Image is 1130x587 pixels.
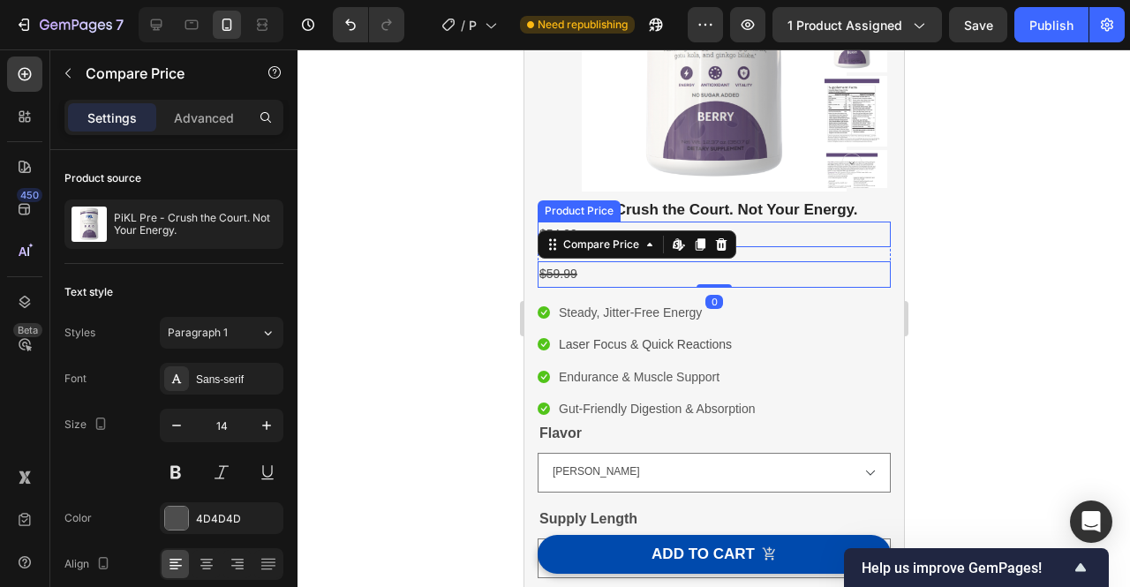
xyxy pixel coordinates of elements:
[538,17,628,33] span: Need republishing
[64,510,92,526] div: Color
[64,413,111,437] div: Size
[964,18,993,33] span: Save
[160,317,283,349] button: Paragraph 1
[1070,500,1112,543] div: Open Intercom Messenger
[13,323,42,337] div: Beta
[87,109,137,127] p: Settings
[469,16,478,34] span: PiKL Pre
[86,63,236,84] p: Compare Price
[72,207,107,242] img: product feature img
[64,325,95,341] div: Styles
[772,7,942,42] button: 1 product assigned
[17,188,42,202] div: 450
[114,212,276,237] p: PiKL Pre - Crush the Court. Not Your Energy.
[196,511,279,527] div: 4D4D4D
[116,14,124,35] p: 7
[1014,7,1089,42] button: Publish
[333,7,404,42] div: Undo/Redo
[7,7,132,42] button: 7
[64,553,114,576] div: Align
[196,372,279,388] div: Sans-serif
[174,109,234,127] p: Advanced
[862,557,1091,578] button: Show survey - Help us improve GemPages!
[64,371,87,387] div: Font
[461,16,465,34] span: /
[787,16,902,34] span: 1 product assigned
[949,7,1007,42] button: Save
[64,170,141,186] div: Product source
[524,49,904,587] iframe: Design area
[1029,16,1073,34] div: Publish
[168,325,228,341] span: Paragraph 1
[64,284,113,300] div: Text style
[862,560,1070,576] span: Help us improve GemPages!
